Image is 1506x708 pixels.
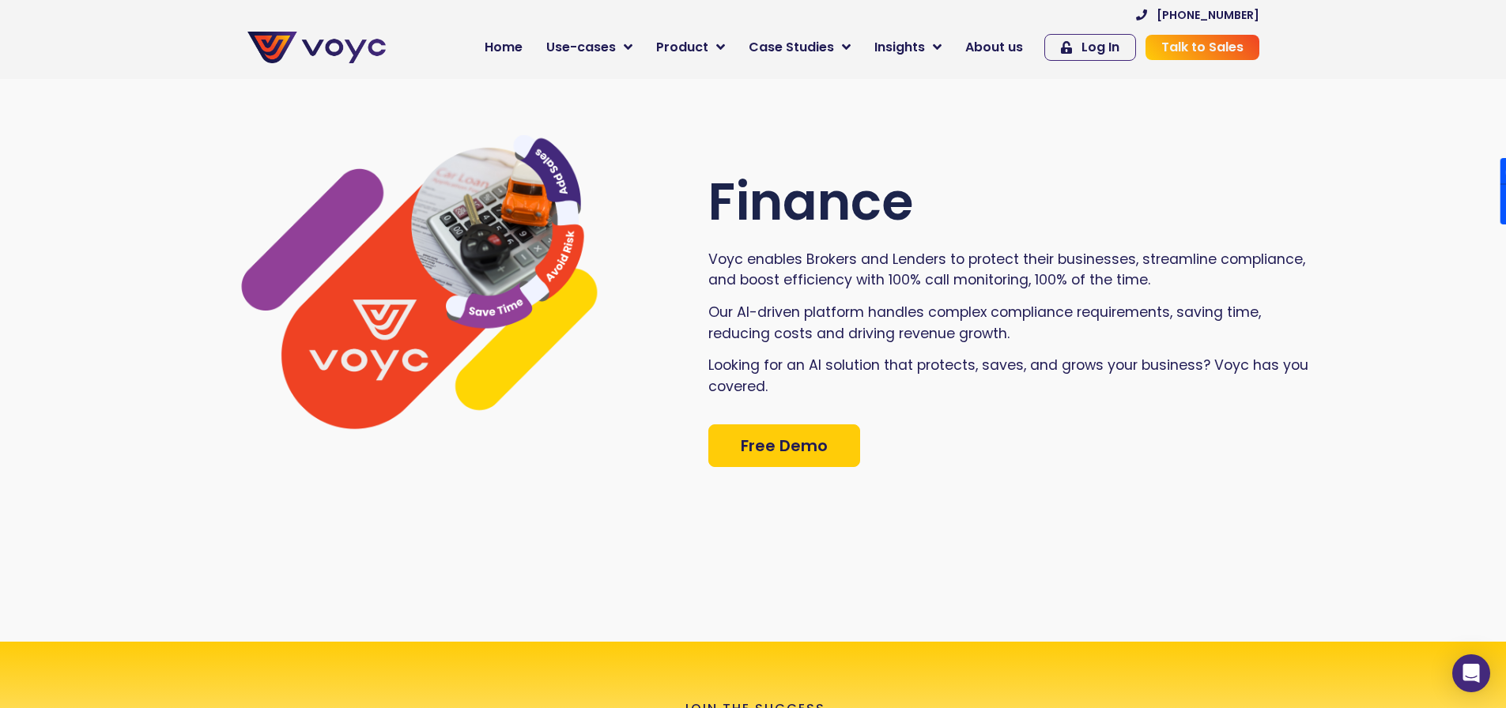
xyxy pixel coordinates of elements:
[1081,41,1119,54] span: Log In
[862,32,953,63] a: Insights
[1044,34,1136,61] a: Log In
[485,38,523,57] span: Home
[534,32,644,63] a: Use-cases
[247,32,386,63] img: voyc-full-logo
[473,32,534,63] a: Home
[708,171,1315,233] h2: Finance
[1157,9,1259,21] span: [PHONE_NUMBER]
[708,303,1261,342] span: Our AI-driven platform handles complex compliance requirements, saving time, reducing costs and d...
[737,32,862,63] a: Case Studies
[644,32,737,63] a: Product
[708,424,860,467] a: Free Demo
[656,38,708,57] span: Product
[1146,35,1259,60] a: Talk to Sales
[965,38,1023,57] span: About us
[546,38,616,57] span: Use-cases
[749,38,834,57] span: Case Studies
[1136,9,1259,21] a: [PHONE_NUMBER]
[708,356,1308,395] span: Looking for an AI solution that protects, saves, and grows your business? Voyc has you covered.
[874,38,925,57] span: Insights
[741,438,828,454] span: Free Demo
[1161,41,1244,54] span: Talk to Sales
[708,250,1305,289] span: Voyc enables Brokers and Lenders to protect their businesses, streamline compliance, and boost ef...
[953,32,1035,63] a: About us
[1452,654,1490,692] div: Open Intercom Messenger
